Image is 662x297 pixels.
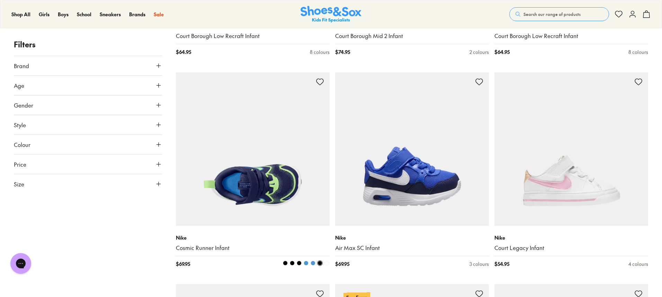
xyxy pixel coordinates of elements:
[100,11,121,18] a: Sneakers
[176,234,330,241] p: Nike
[14,95,162,115] button: Gender
[14,62,29,70] span: Brand
[524,11,581,17] span: Search our range of products
[335,234,489,241] p: Nike
[335,260,349,268] span: $ 69.95
[14,76,162,95] button: Age
[58,11,69,18] a: Boys
[176,244,330,252] a: Cosmic Runner Infant
[14,81,24,90] span: Age
[14,174,162,194] button: Size
[628,48,648,56] div: 8 colours
[176,32,330,40] a: Court Borough Low Recraft Infant
[14,115,162,134] button: Style
[509,7,609,21] button: Search our range of products
[14,140,30,149] span: Colour
[176,260,190,268] span: $ 69.95
[14,39,162,50] p: Filters
[154,11,164,18] a: Sale
[14,155,162,174] button: Price
[494,32,648,40] a: Court Borough Low Recraft Infant
[39,11,50,18] a: Girls
[335,244,489,252] a: Air Max SC Infant
[469,260,489,268] div: 3 colours
[7,251,35,276] iframe: Gorgias live chat messenger
[494,260,509,268] span: $ 54.95
[494,244,648,252] a: Court Legacy Infant
[14,101,33,109] span: Gender
[469,48,489,56] div: 2 colours
[14,180,24,188] span: Size
[494,234,648,241] p: Nike
[628,260,648,268] div: 4 colours
[335,32,489,40] a: Court Borough Mid 2 Infant
[14,121,26,129] span: Style
[335,48,350,56] span: $ 74.95
[310,48,330,56] div: 8 colours
[301,6,361,23] img: SNS_Logo_Responsive.svg
[301,6,361,23] a: Shoes & Sox
[176,48,191,56] span: $ 64.95
[77,11,91,18] a: School
[129,11,145,18] a: Brands
[494,48,510,56] span: $ 64.95
[14,160,26,168] span: Price
[11,11,30,18] a: Shop All
[14,56,162,75] button: Brand
[14,135,162,154] button: Colour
